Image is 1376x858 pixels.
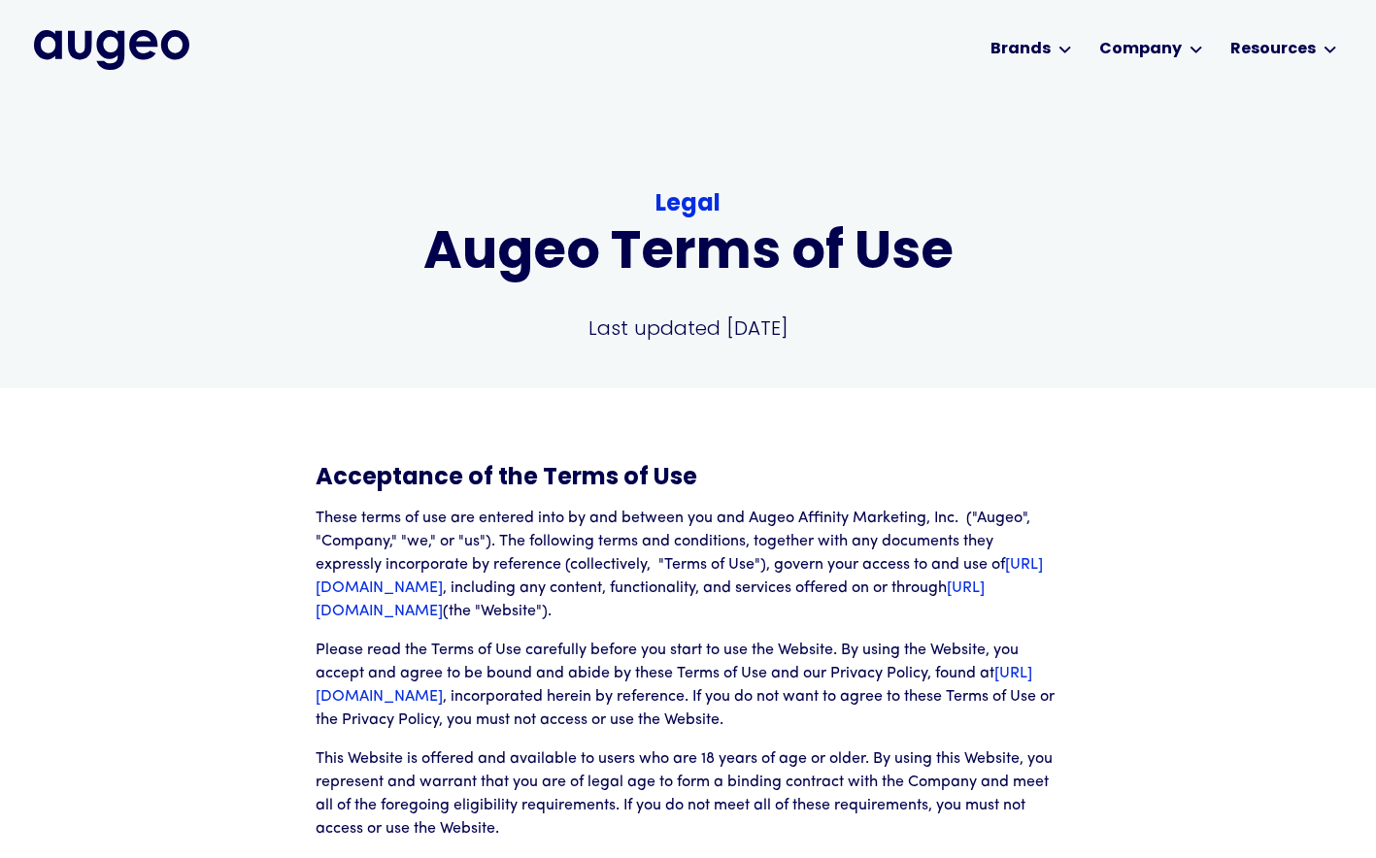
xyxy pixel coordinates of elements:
[34,30,189,69] img: Augeo's full logo in midnight blue.
[990,38,1051,61] div: Brands
[1230,38,1316,61] div: Resources
[316,507,1061,623] p: These terms of use are entered into by and between you and Augeo Affinity Marketing, Inc. ("Augeo...
[120,187,1257,222] div: Legal
[34,30,189,69] a: home
[316,639,1061,732] p: Please read the Terms of Use carefully before you start to use the Website. By using the Website,...
[316,747,1061,841] p: This Website is offered and available to users who are 18 years of age or older. By using this We...
[120,226,1257,283] h1: Augeo Terms of Use
[316,466,1061,491] h3: Acceptance of the Terms of Use
[120,314,1257,342] p: Last updated [DATE]
[1099,38,1182,61] div: Company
